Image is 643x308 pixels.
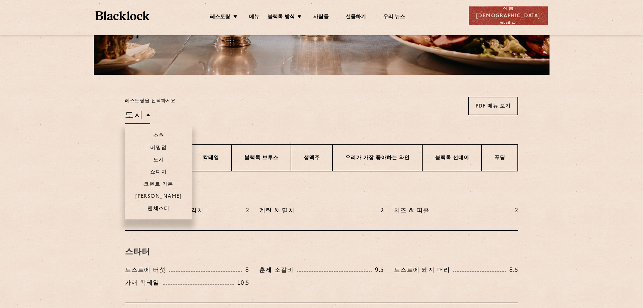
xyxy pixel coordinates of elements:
a: 메뉴 [249,14,259,21]
font: 2 [380,207,384,213]
font: 푸딩 [494,156,505,161]
font: 도시 [153,158,164,163]
a: 선물하기 [346,14,366,21]
font: 우리가 가장 좋아하는 와인 [345,156,410,161]
font: 가재 칵테일 [125,279,159,286]
font: PDF 메뉴 보기 [476,104,511,109]
font: 도시 [125,110,143,119]
font: 훈제 소갈비 [259,266,294,273]
a: 레스토랑 [210,14,231,21]
font: 블랙록 브루스 [244,156,278,161]
font: 레스토랑 [210,15,231,20]
font: 사람들 [313,15,329,20]
font: 8.5 [509,266,518,273]
font: 메뉴 [249,15,259,20]
font: 스타터 [125,248,150,256]
font: 블랙록 선데이 [435,156,469,161]
font: 버밍엄 [150,145,167,150]
font: 토스트에 돼지 머리 [394,266,450,273]
font: 생맥주 [304,156,320,161]
font: 칵테일 [203,156,219,161]
font: 지금 [DEMOGRAPHIC_DATA]하세요 [476,6,540,27]
font: 선물하기 [346,15,366,20]
img: BL_Textured_Logo-footer-cropped.svg [96,11,150,20]
font: 토스트에 버섯 [125,266,166,273]
a: 블랙록 방식 [268,14,295,21]
font: 9.5 [375,266,384,273]
font: 쇼디치 [150,170,167,175]
a: 사람들 [313,14,329,21]
font: 맨체스터 [148,206,170,211]
font: 계란 & 멸치 [259,207,295,213]
a: 우리 뉴스 [383,14,405,21]
font: 블랙록 방식 [268,15,295,20]
font: 2 [515,207,518,213]
font: 10.5 [238,279,249,286]
font: 치즈 & 피클 [394,207,429,213]
font: [PERSON_NAME] [135,194,182,199]
font: 소호 [153,133,164,138]
font: 8 [245,266,249,273]
font: 2 [246,207,249,213]
font: 우리 뉴스 [383,15,405,20]
font: 레스토랑을 선택하세요 [125,98,176,103]
a: PDF 메뉴 보기 [468,97,518,115]
font: 코벤트 가든 [144,182,173,187]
